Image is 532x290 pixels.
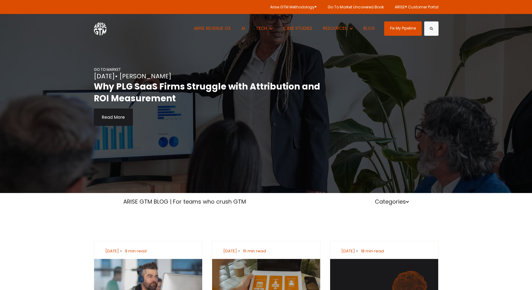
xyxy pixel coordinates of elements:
[123,198,246,205] a: ARISE GTM BLOG | For teams who crush GTM
[251,14,277,43] button: Show submenu for TECH TECH
[355,248,359,254] span: •
[237,14,250,43] a: AI
[125,248,147,254] span: 9 min read
[256,25,267,31] span: TECH
[119,71,171,81] a: [PERSON_NAME]
[341,248,355,254] span: [DATE]
[279,14,317,43] a: CASE STUDIES
[189,14,380,43] nav: Desktop navigation
[243,248,266,254] span: 15 min read
[115,72,118,81] span: •
[361,248,384,254] span: 18 min read
[424,21,439,36] button: Search
[223,248,237,254] span: [DATE]
[237,248,241,254] span: •
[375,198,409,205] a: Categories
[318,14,357,43] button: Show submenu for RESOURCES RESOURCES
[384,21,422,36] a: Fix My Pipeline
[94,71,321,81] div: [DATE]
[94,81,321,104] h2: Why PLG SaaS Firms Struggle with Attribution and ROI Measurement
[94,67,121,72] a: GO TO MARKET
[119,248,123,254] span: •
[323,25,347,31] span: RESOURCES
[94,21,107,35] img: ARISE GTM logo (1) white
[359,14,380,43] a: BLOG
[94,108,133,126] a: Read More
[105,248,119,254] span: [DATE]
[189,14,235,43] a: ARISE REVENUE OS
